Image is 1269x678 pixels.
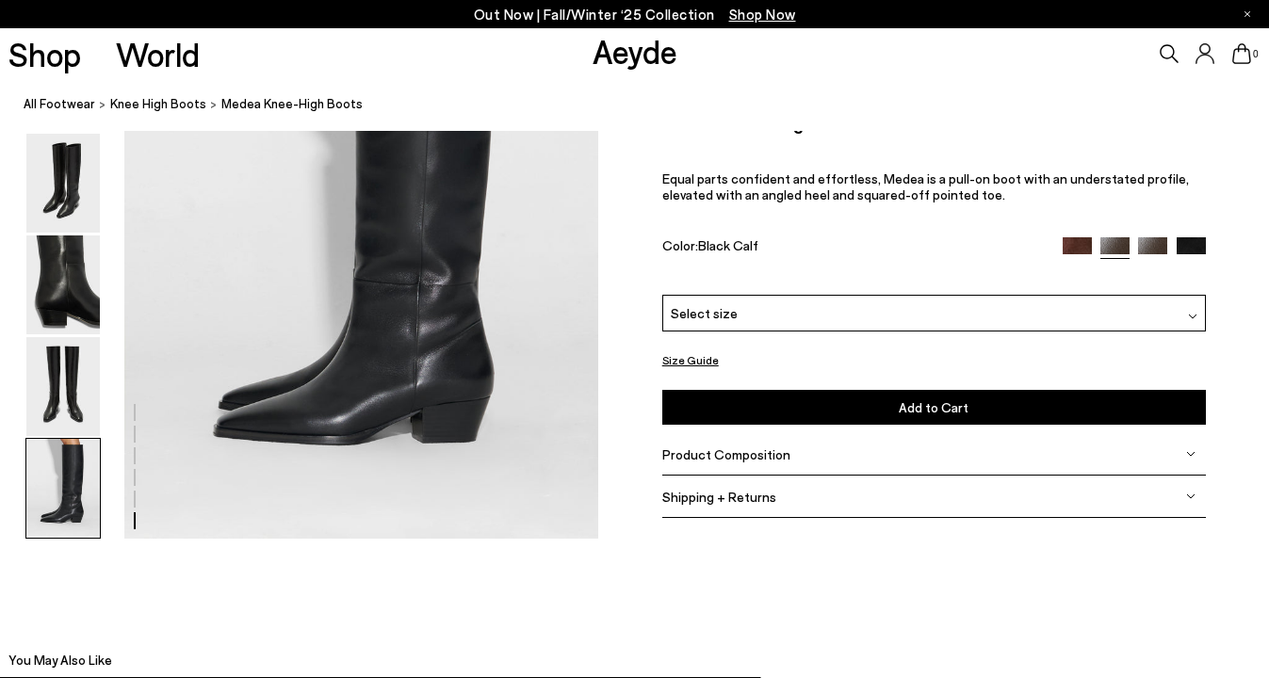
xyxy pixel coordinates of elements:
img: Medea Knee-High Boots - Image 4 [26,235,100,334]
p: Equal parts confident and effortless, Medea is a pull-on boot with an understated profile, elevat... [662,171,1206,203]
span: knee high boots [110,96,206,111]
a: 0 [1232,43,1251,64]
img: Medea Knee-High Boots - Image 5 [26,337,100,436]
a: All Footwear [24,94,95,114]
span: Shipping + Returns [662,489,776,505]
a: World [116,38,200,71]
div: Color: [662,238,1046,260]
p: Out Now | Fall/Winter ‘25 Collection [474,3,796,26]
a: Aeyde [593,31,677,71]
img: svg%3E [1188,312,1197,321]
button: Size Guide [662,349,719,373]
span: Navigate to /collections/new-in [729,6,796,23]
a: Shop [8,38,81,71]
img: Medea Knee-High Boots - Image 3 [26,134,100,233]
img: svg%3E [1186,449,1196,459]
span: 0 [1251,49,1261,59]
span: Medea Knee-High Boots [221,94,363,114]
span: Black Calf [698,238,758,254]
img: svg%3E [1186,492,1196,501]
span: Product Composition [662,446,790,462]
span: Add to Cart [899,399,968,415]
span: Select size [671,303,738,323]
a: knee high boots [110,94,206,114]
img: Medea Knee-High Boots - Image 6 [26,439,100,538]
h2: You May Also Like [8,651,112,670]
button: Add to Cart [662,390,1206,425]
nav: breadcrumb [24,79,1269,131]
